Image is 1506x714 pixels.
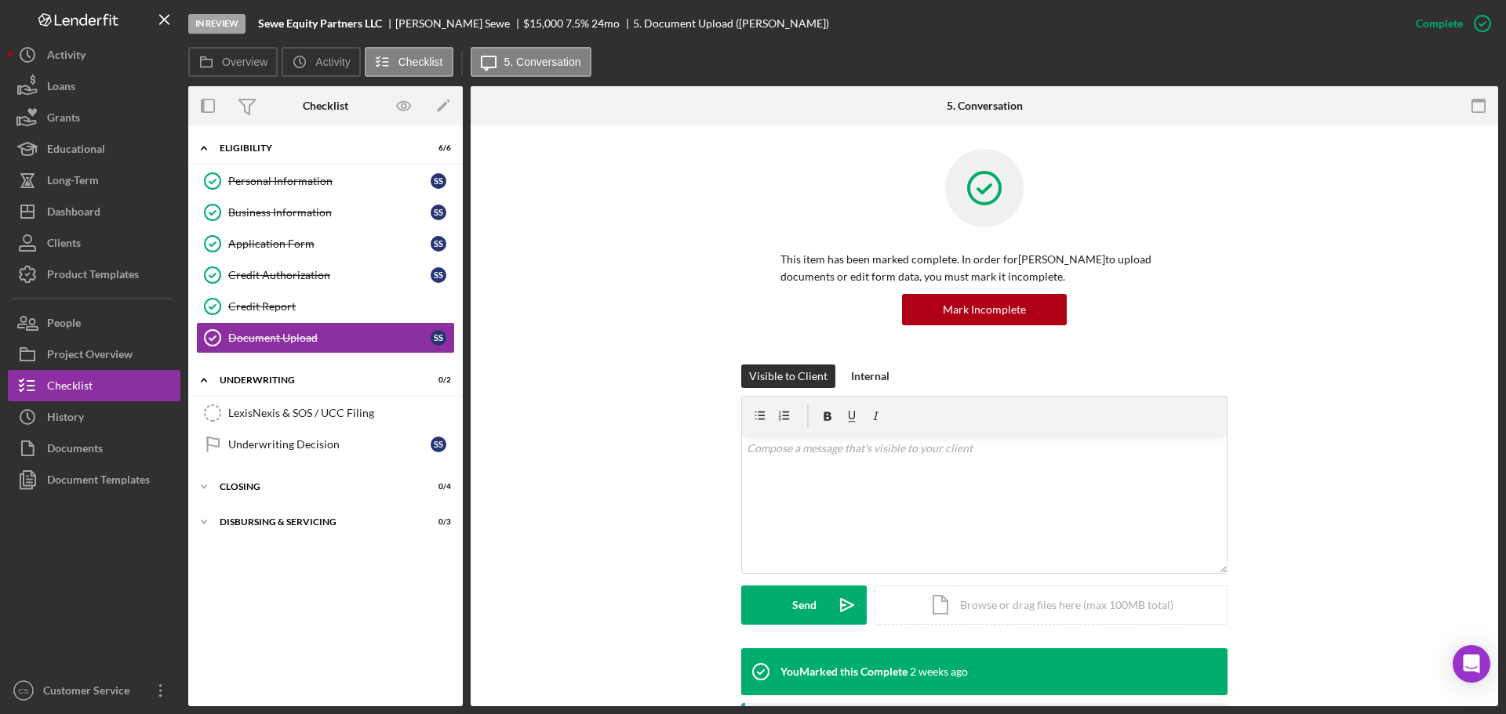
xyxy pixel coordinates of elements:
div: Closing [220,482,412,491]
div: History [47,401,84,437]
div: 0 / 3 [423,517,451,527]
div: Underwriting [220,375,412,385]
button: Send [741,585,867,625]
button: Activity [8,39,180,71]
div: S S [431,267,446,283]
div: Document Upload [228,332,431,344]
div: 7.5 % [566,17,589,30]
div: Business Information [228,206,431,219]
button: Long-Term [8,165,180,196]
label: Overview [222,56,267,68]
div: Activity [47,39,85,74]
div: Grants [47,102,80,137]
div: S S [431,205,446,220]
div: Underwriting Decision [228,438,431,451]
div: Checklist [47,370,93,405]
div: Visible to Client [749,364,828,388]
div: Complete [1416,8,1463,39]
button: Grants [8,102,180,133]
button: Visible to Client [741,364,835,388]
text: CS [18,687,28,695]
button: Activity [282,47,360,77]
div: Personal Information [228,175,431,187]
div: Dashboard [47,196,100,231]
div: Disbursing & Servicing [220,517,412,527]
button: Documents [8,433,180,464]
div: You Marked this Complete [780,665,908,678]
div: Mark Incomplete [943,294,1026,325]
a: Document UploadSS [196,322,455,353]
time: 2025-09-19 00:16 [910,665,968,678]
label: Checklist [398,56,443,68]
span: $15,000 [523,16,563,30]
div: S S [431,236,446,252]
div: Send [792,585,817,625]
button: Internal [843,364,897,388]
button: Complete [1400,8,1498,39]
div: Eligibility [220,143,412,153]
div: S S [431,330,446,346]
a: Application FormSS [196,228,455,259]
div: Product Templates [47,259,139,294]
div: [PERSON_NAME] Sewe [395,17,523,30]
button: Educational [8,133,180,165]
button: Checklist [365,47,453,77]
label: 5. Conversation [504,56,581,68]
a: Business InformationSS [196,197,455,228]
b: Sewe Equity Partners LLC [258,17,382,30]
div: Open Intercom Messenger [1453,645,1490,683]
div: Credit Authorization [228,269,431,281]
div: LexisNexis & SOS / UCC Filing [228,407,454,419]
button: 5. Conversation [471,47,591,77]
button: Clients [8,227,180,259]
button: Product Templates [8,259,180,290]
div: S S [431,173,446,189]
button: Checklist [8,370,180,401]
div: 24 mo [591,17,620,30]
a: Credit AuthorizationSS [196,259,455,291]
button: History [8,401,180,433]
div: 0 / 2 [423,375,451,385]
div: Application Form [228,237,431,250]
div: 6 / 6 [423,143,451,153]
div: Customer Service [39,675,141,710]
div: S S [431,437,446,452]
a: Underwriting DecisionSS [196,429,455,460]
div: Loans [47,71,75,106]
button: Loans [8,71,180,102]
div: Educational [47,133,105,169]
div: 0 / 4 [423,482,451,491]
div: Long-Term [47,165,99,200]
button: Document Templates [8,464,180,495]
div: Credit Report [228,300,454,313]
div: Document Templates [47,464,150,499]
label: Activity [315,56,350,68]
button: Project Overview [8,339,180,370]
button: People [8,307,180,339]
div: In Review [188,14,246,34]
button: Dashboard [8,196,180,227]
a: LexisNexis & SOS / UCC Filing [196,397,455,429]
div: 5. Conversation [947,100,1023,112]
button: Overview [188,47,278,77]
div: People [47,307,81,343]
a: Personal InformationSS [196,165,455,197]
div: Project Overview [47,339,133,374]
p: This item has been marked complete. In order for [PERSON_NAME] to upload documents or edit form d... [780,251,1188,286]
div: Clients [47,227,81,263]
div: 5. Document Upload ([PERSON_NAME]) [633,17,829,30]
div: Internal [851,364,889,388]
